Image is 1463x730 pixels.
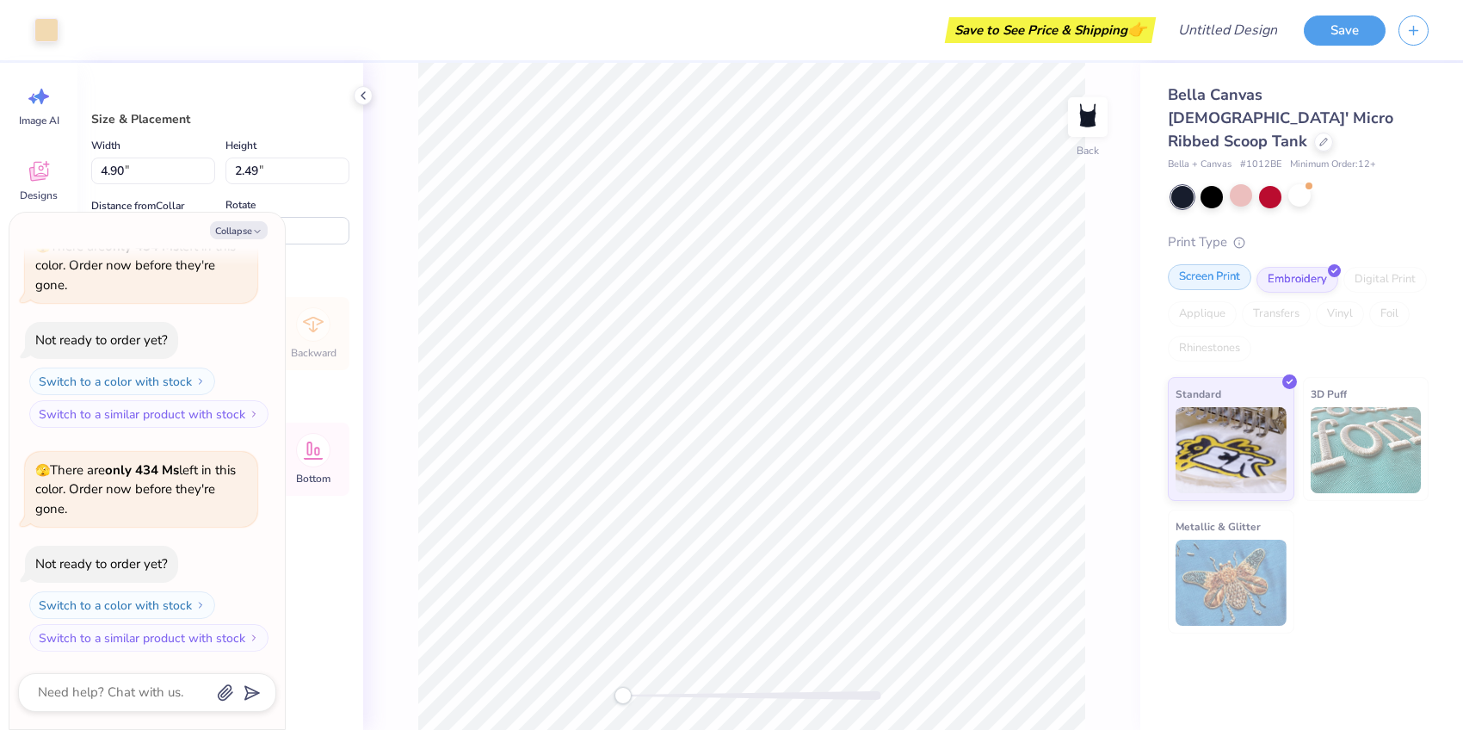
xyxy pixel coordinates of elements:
button: Switch to a color with stock [29,368,215,395]
div: Accessibility label [614,687,632,704]
span: Metallic & Glitter [1176,517,1261,535]
div: Digital Print [1343,267,1427,293]
span: Standard [1176,385,1221,403]
span: # 1012BE [1240,158,1281,172]
span: Bottom [296,472,330,486]
span: 3D Puff [1311,385,1347,403]
button: Switch to a similar product with stock [29,624,269,652]
img: Switch to a color with stock [195,376,206,387]
div: Back [1077,143,1099,158]
img: Standard [1176,407,1287,493]
span: 👉 [1127,19,1146,40]
label: Rotate [225,195,256,215]
span: There are left in this color. Order now before they're gone. [35,461,236,517]
span: Bella Canvas [DEMOGRAPHIC_DATA]' Micro Ribbed Scoop Tank [1168,84,1393,152]
span: Image AI [19,114,59,127]
div: Transfers [1242,301,1311,327]
img: 3D Puff [1311,407,1422,493]
div: Foil [1369,301,1410,327]
button: Save [1304,15,1386,46]
span: 🫣 [35,238,50,255]
strong: only 434 Ms [105,461,179,479]
span: 🫣 [35,462,50,479]
div: Rhinestones [1168,336,1251,362]
div: Vinyl [1316,301,1364,327]
button: Switch to a similar product with stock [29,400,269,428]
img: Back [1071,100,1105,134]
div: Print Type [1168,232,1429,252]
div: Save to See Price & Shipping [949,17,1151,43]
div: Size & Placement [91,110,349,128]
label: Height [225,135,256,156]
label: Distance from Collar [91,195,184,216]
span: There are left in this color. Order now before they're gone. [35,238,236,294]
img: Switch to a color with stock [195,600,206,610]
div: Not ready to order yet? [35,331,168,349]
div: Applique [1168,301,1237,327]
img: Switch to a similar product with stock [249,409,259,419]
button: Collapse [210,221,268,239]
img: Metallic & Glitter [1176,540,1287,626]
label: Width [91,135,120,156]
input: Untitled Design [1164,13,1291,47]
span: Minimum Order: 12 + [1290,158,1376,172]
button: Switch to a color with stock [29,591,215,619]
div: Not ready to order yet? [35,555,168,572]
span: Designs [20,189,58,202]
strong: only 434 Ms [105,238,179,255]
div: Screen Print [1168,264,1251,290]
img: Switch to a similar product with stock [249,633,259,643]
div: Embroidery [1256,267,1338,293]
span: Bella + Canvas [1168,158,1232,172]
